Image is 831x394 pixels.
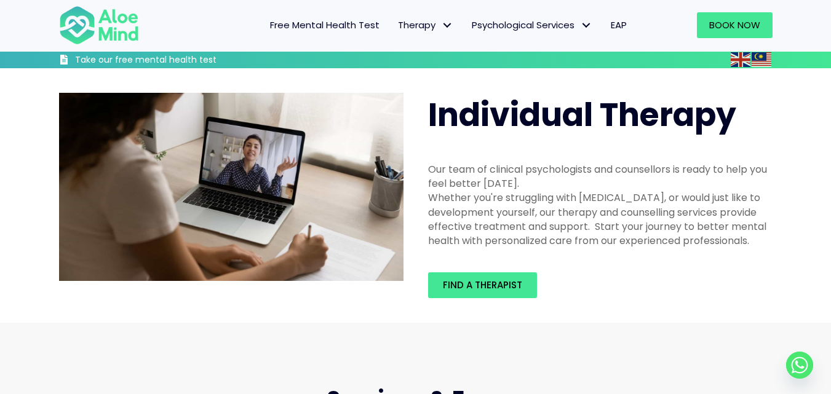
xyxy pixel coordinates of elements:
a: Find a therapist [428,272,537,298]
h3: Take our free mental health test [75,54,282,66]
span: Psychological Services [472,18,592,31]
div: Whether you're struggling with [MEDICAL_DATA], or would just like to development yourself, our th... [428,191,773,248]
span: EAP [611,18,627,31]
span: Therapy: submenu [439,17,456,34]
a: Whatsapp [786,352,813,379]
span: Therapy [398,18,453,31]
span: Individual Therapy [428,92,736,137]
a: Take our free mental health test [59,54,282,68]
a: Book Now [697,12,773,38]
span: Free Mental Health Test [270,18,380,31]
nav: Menu [155,12,636,38]
a: TherapyTherapy: submenu [389,12,463,38]
a: Free Mental Health Test [261,12,389,38]
div: Our team of clinical psychologists and counsellors is ready to help you feel better [DATE]. [428,162,773,191]
a: EAP [602,12,636,38]
img: ms [752,52,771,67]
a: Psychological ServicesPsychological Services: submenu [463,12,602,38]
img: Therapy online individual [59,93,404,281]
span: Book Now [709,18,760,31]
img: Aloe mind Logo [59,5,139,45]
img: en [731,52,750,67]
a: Malay [752,52,773,66]
span: Find a therapist [443,278,522,291]
a: English [731,52,752,66]
span: Psychological Services: submenu [578,17,595,34]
